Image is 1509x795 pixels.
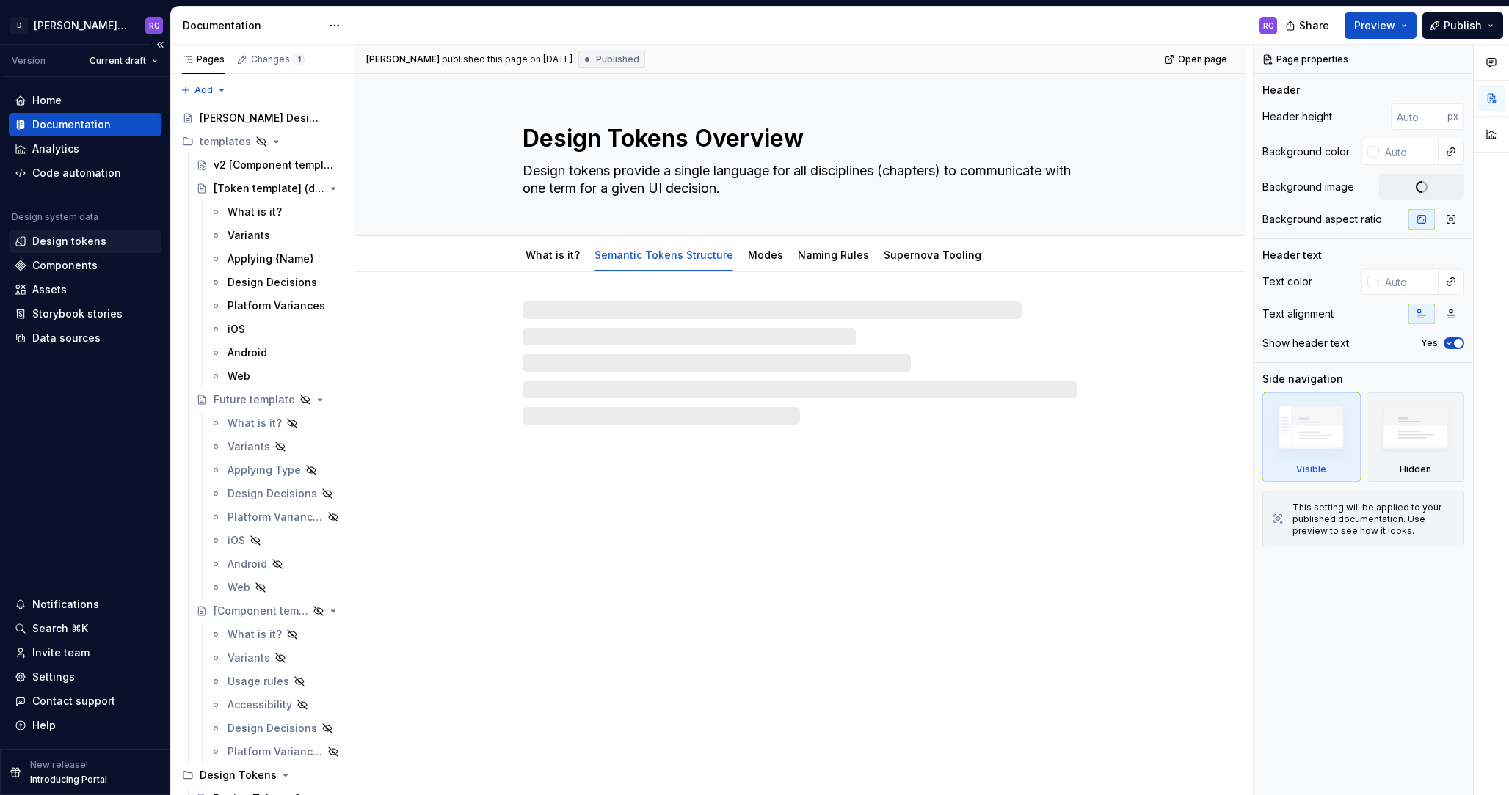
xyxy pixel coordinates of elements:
div: RC [1263,20,1274,32]
div: What is it? [228,416,282,431]
div: Applying Type [228,463,301,477]
a: Variants [204,646,348,670]
div: Notifications [32,597,99,612]
a: Settings [9,665,161,689]
div: Side navigation [1262,372,1343,386]
a: Open page [1160,49,1234,70]
div: Design Decisions [228,275,317,290]
a: Platform Variances [204,740,348,763]
div: Future template [214,392,295,407]
input: Auto [1379,139,1439,165]
div: Applying {Name} [228,252,314,266]
div: Visible [1262,392,1361,482]
div: Data sources [32,331,101,345]
div: Help [32,718,56,733]
button: Help [9,714,161,737]
div: What is it? [228,205,282,219]
button: Contact support [9,689,161,713]
a: What is it? [526,249,580,261]
div: What is it? [520,239,586,270]
textarea: Design Tokens Overview [520,121,1075,156]
button: Publish [1422,12,1503,39]
button: Current draft [83,51,164,71]
a: Android [204,552,348,576]
div: [PERSON_NAME] Design System [200,111,321,125]
div: Pages [182,54,225,65]
div: Design Tokens [200,768,277,783]
div: Background aspect ratio [1262,212,1382,227]
a: Storybook stories [9,302,161,326]
div: Supernova Tooling [878,239,987,270]
a: What is it? [204,623,348,646]
a: [Token template] (duplicate me) [190,177,348,200]
span: Add [194,84,213,96]
button: Search ⌘K [9,617,161,640]
div: Usage rules [228,674,289,689]
div: Home [32,93,62,108]
a: Accessibility [204,693,348,717]
div: Platform Variances [228,510,323,524]
div: D [10,17,28,34]
div: RC [149,20,160,32]
div: Header text [1262,248,1322,263]
div: Invite team [32,645,90,660]
div: Code automation [32,166,121,180]
a: Web [204,576,348,599]
button: Add [176,80,231,100]
a: Naming Rules [798,249,869,261]
span: Share [1299,18,1329,33]
div: What is it? [228,627,282,642]
a: Applying {Name} [204,247,348,271]
span: Publish [1444,18,1482,33]
div: iOS [228,322,245,337]
span: 1 [293,54,305,65]
div: Version [12,55,46,67]
button: Preview [1345,12,1417,39]
div: Design Tokens [176,763,348,787]
a: Documentation [9,113,161,136]
span: Preview [1354,18,1395,33]
input: Auto [1379,268,1439,295]
div: Components [32,258,98,273]
div: [PERSON_NAME]-design-system [34,18,128,33]
div: Design Decisions [228,486,317,501]
div: Modes [742,239,789,270]
a: v2 [Component template] (duplicate me) [190,153,348,177]
div: Platform Variances [228,298,325,313]
a: Design tokens [9,230,161,253]
div: Background color [1262,144,1350,159]
div: Documentation [183,18,321,33]
div: Platform Variances [228,744,323,759]
div: Text color [1262,274,1312,289]
p: New release! [30,759,88,771]
a: Supernova Tooling [884,249,981,261]
label: Yes [1421,337,1438,349]
div: iOS [228,533,245,548]
button: D[PERSON_NAME]-design-systemRC [3,10,167,41]
a: Usage rules [204,670,348,693]
div: Semantic Tokens Structure [589,239,739,270]
a: Variants [204,224,348,247]
a: Analytics [9,137,161,161]
a: [PERSON_NAME] Design System [176,106,348,130]
a: [Component template] (duplicate me) [190,599,348,623]
div: published this page on [DATE] [442,54,572,65]
div: Web [228,369,250,384]
span: Published [596,54,639,65]
a: Data sources [9,326,161,350]
div: Variants [228,651,270,665]
div: Variants [228,439,270,454]
div: templates [200,134,251,149]
div: Changes [251,54,305,65]
a: Home [9,89,161,112]
a: Semantic Tokens Structure [594,249,733,261]
div: Naming Rules [792,239,875,270]
div: templates [176,130,348,153]
p: Introducing Portal [30,774,107,785]
a: Assets [9,278,161,301]
div: Search ⌘K [32,621,88,636]
div: Header height [1262,109,1332,124]
a: Variants [204,435,348,458]
a: Platform Variances [204,505,348,529]
a: iOS [204,529,348,552]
